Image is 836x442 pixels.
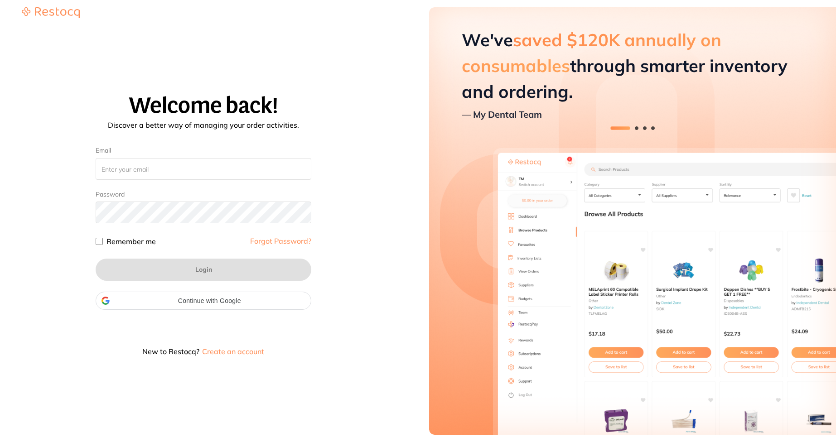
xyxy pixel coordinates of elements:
[250,237,311,245] a: Forgot Password?
[96,191,125,198] label: Password
[201,348,265,355] button: Create an account
[96,348,311,355] p: New to Restocq?
[11,121,396,129] p: Discover a better way of managing your order activities.
[113,297,305,304] span: Continue with Google
[96,259,311,280] button: Login
[96,292,311,310] div: Continue with Google
[96,158,311,180] input: Enter your email
[106,238,156,245] label: Remember me
[96,147,311,154] label: Email
[11,94,396,118] h1: Welcome back!
[22,7,80,18] img: Restocq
